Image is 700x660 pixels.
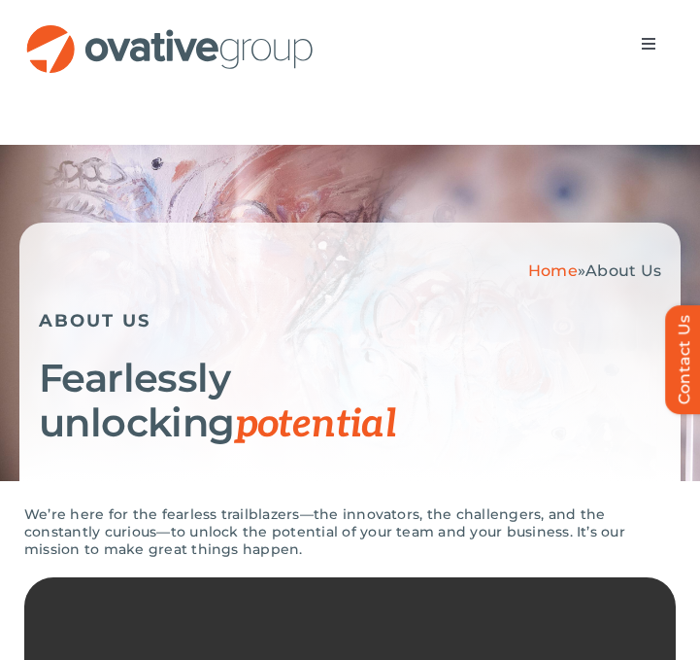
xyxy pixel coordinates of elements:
h1: Fearlessly unlocking [39,356,661,447]
span: About Us [585,261,661,280]
a: OG_Full_horizontal_RGB [24,22,316,41]
span: potential [235,401,397,448]
h5: ABOUT US [39,310,661,331]
a: Home [528,261,578,280]
nav: Menu [621,24,676,63]
span: » [528,261,661,280]
p: We’re here for the fearless trailblazers—the innovators, the challengers, and the constantly curi... [24,505,676,558]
